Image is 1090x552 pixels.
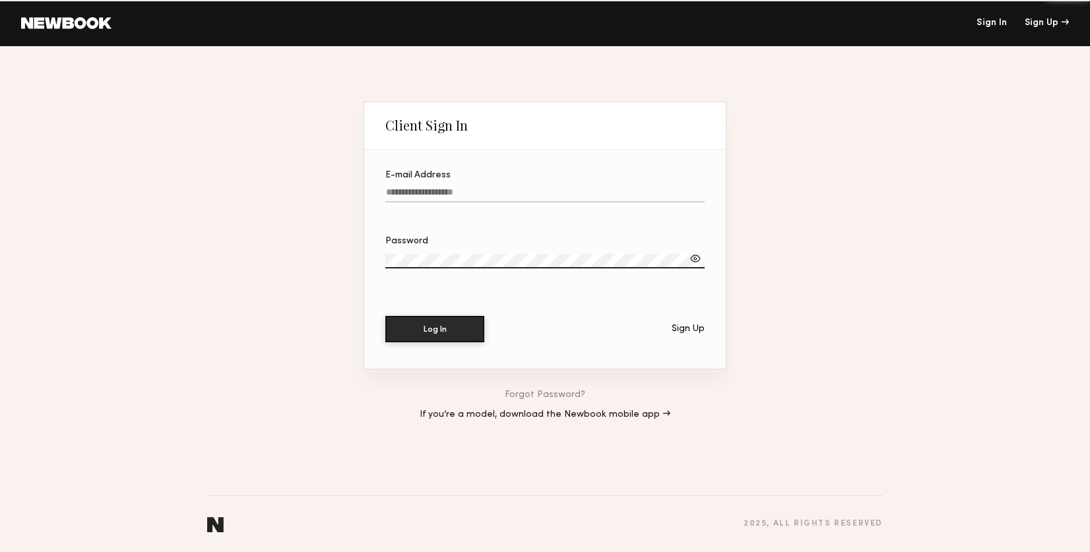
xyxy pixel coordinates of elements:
a: Sign In [977,18,1007,28]
div: Password [385,237,705,246]
input: E-mail Address [385,187,705,202]
a: Forgot Password? [505,390,585,400]
button: Log In [385,316,484,342]
div: E-mail Address [385,171,705,180]
div: Client Sign In [385,117,468,133]
input: Password [385,254,705,268]
a: If you’re a model, download the Newbook mobile app → [420,410,670,419]
div: 2025 , all rights reserved [744,520,883,528]
div: Sign Up [1025,18,1069,28]
div: Sign Up [672,324,705,334]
